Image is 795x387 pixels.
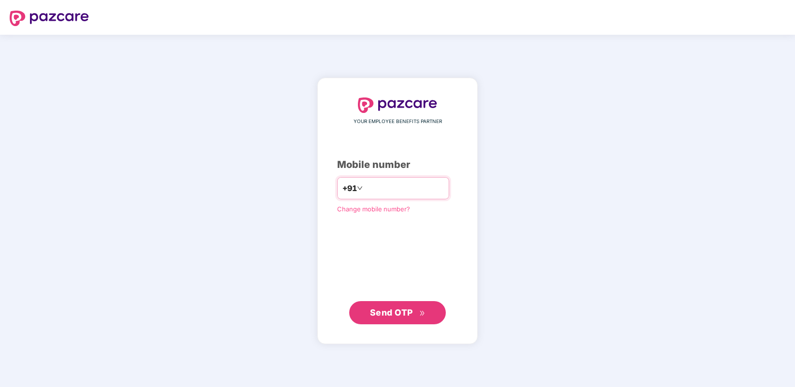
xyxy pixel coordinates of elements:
span: +91 [342,182,357,194]
img: logo [358,97,437,113]
span: YOUR EMPLOYEE BENEFITS PARTNER [354,118,442,125]
img: logo [10,11,89,26]
div: Mobile number [337,157,458,172]
a: Change mobile number? [337,205,410,213]
button: Send OTPdouble-right [349,301,446,324]
span: down [357,185,363,191]
span: Send OTP [370,307,413,318]
span: double-right [419,310,426,317]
